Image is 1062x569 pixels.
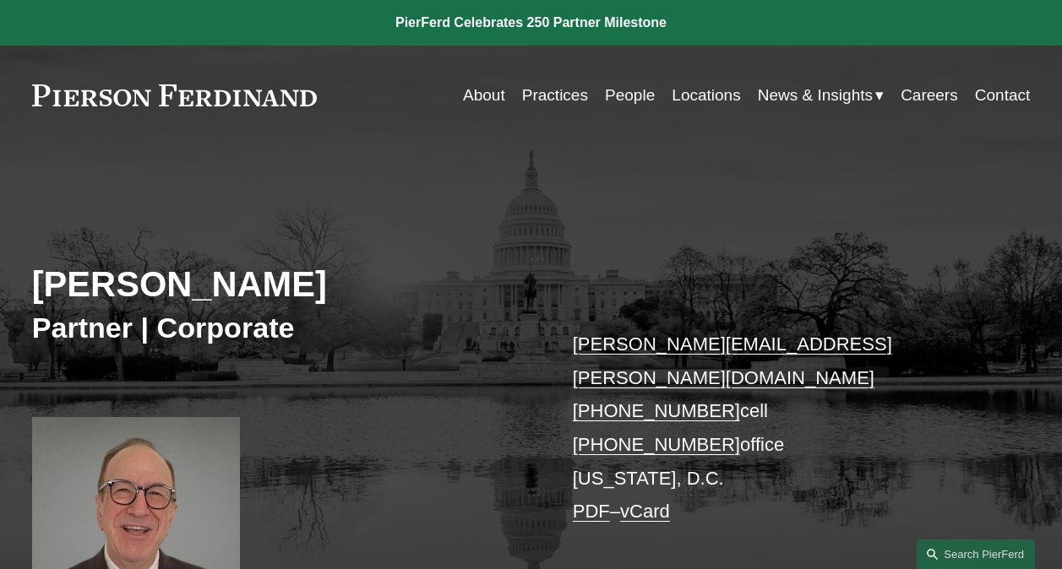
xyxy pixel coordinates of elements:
[32,310,531,345] h3: Partner | Corporate
[758,81,873,110] span: News & Insights
[620,501,670,522] a: vCard
[975,79,1030,111] a: Contact
[463,79,505,111] a: About
[573,333,892,388] a: [PERSON_NAME][EMAIL_ADDRESS][PERSON_NAME][DOMAIN_NAME]
[917,539,1035,569] a: Search this site
[605,79,655,111] a: People
[573,434,740,455] a: [PHONE_NUMBER]
[522,79,588,111] a: Practices
[573,501,610,522] a: PDF
[672,79,740,111] a: Locations
[901,79,958,111] a: Careers
[573,400,740,421] a: [PHONE_NUMBER]
[573,328,988,528] p: cell office [US_STATE], D.C. –
[32,263,531,306] h2: [PERSON_NAME]
[758,79,884,111] a: folder dropdown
